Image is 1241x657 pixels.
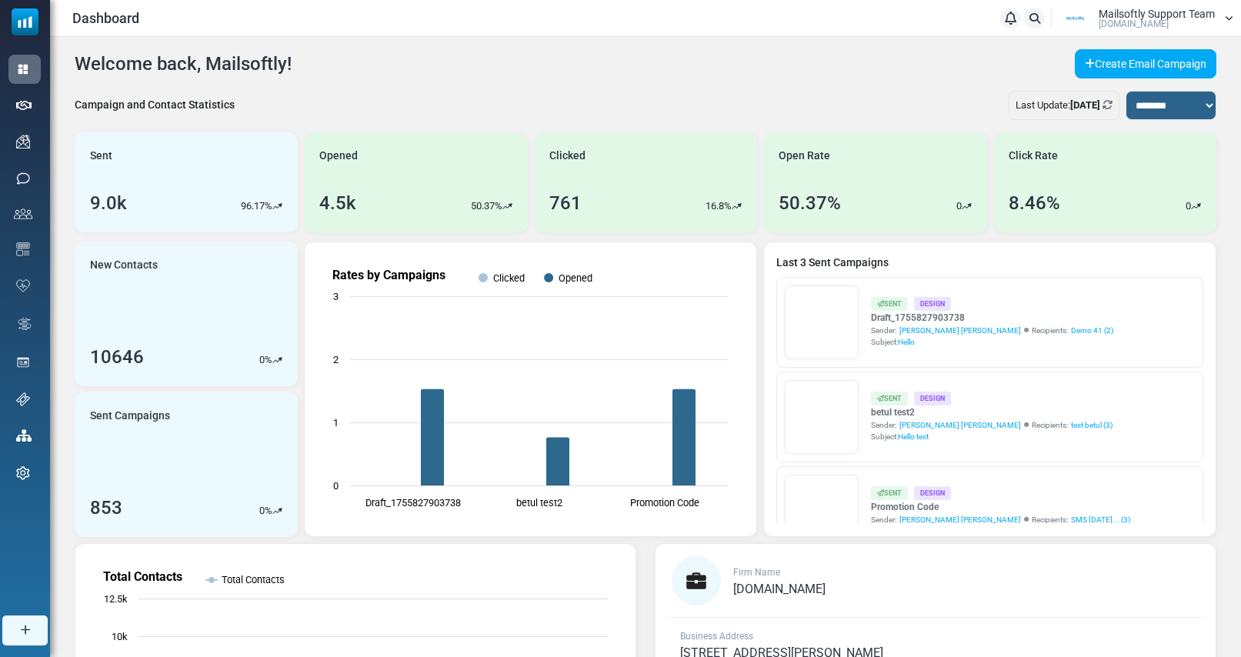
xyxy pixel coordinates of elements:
div: 50.37% [779,189,841,217]
text: Total Contacts [222,574,285,585]
text: Opened [559,272,593,284]
span: Click Rate [1009,148,1058,164]
text: 10k [112,631,128,642]
a: Draft_1755827903738 [871,311,1113,325]
text: Rates by Campaigns [332,268,445,282]
a: Promotion Code [871,500,1130,514]
div: Sent [871,297,908,310]
img: landing_pages.svg [16,355,30,369]
span: [PERSON_NAME] [PERSON_NAME] [899,325,1021,336]
span: Sent Campaigns [90,408,170,424]
text: Clicked [493,272,525,284]
div: 9.0k [90,189,127,217]
img: settings-icon.svg [16,466,30,480]
span: [PERSON_NAME] [PERSON_NAME] [899,514,1021,525]
span: Hello [898,338,915,346]
a: New Contacts 10646 0% [75,242,298,386]
span: Firm Name [733,567,780,578]
div: % [259,352,282,368]
div: 4.5k [319,189,356,217]
div: Subject: [871,431,1113,442]
div: 853 [90,494,122,522]
text: 12.5k [104,593,128,605]
div: Last Update: [1009,91,1119,120]
text: 1 [333,417,339,429]
img: support-icon.svg [16,392,30,406]
text: Total Contacts [103,569,182,584]
a: betul test2 [871,405,1113,419]
img: contacts-icon.svg [14,208,32,219]
a: Demo 41 (2) [1071,325,1113,336]
span: Hello test [898,432,929,441]
span: New Contacts [90,257,158,273]
text: Draft_1755827903738 [365,497,461,509]
span: Opened [319,148,358,164]
span: Sent [90,148,112,164]
a: User Logo Mailsoftly Support Team [DOMAIN_NAME] [1056,7,1233,30]
img: campaigns-icon.png [16,135,30,148]
p: 50.37% [471,198,502,214]
span: Mailsoftly Support Team [1099,8,1215,19]
div: Sender: Recipients: [871,325,1113,336]
a: Refresh Stats [1103,99,1113,111]
div: Campaign and Contact Statistics [75,97,235,113]
b: [DATE] [1070,99,1100,111]
span: [DOMAIN_NAME] [1099,19,1169,28]
a: SMS [DATE]... (3) [1071,514,1130,525]
p: 96.17% [241,198,272,214]
a: [DOMAIN_NAME] [733,583,826,595]
div: Sender: Recipients: [871,419,1113,431]
img: domain-health-icon.svg [16,279,30,292]
text: Promotion Code [631,497,700,509]
p: 0 [259,352,265,368]
img: email-templates-icon.svg [16,242,30,256]
div: Design [914,297,951,310]
p: 0 [1186,198,1191,214]
p: 0 [956,198,962,214]
a: Last 3 Sent Campaigns [776,255,1203,271]
span: Clicked [549,148,585,164]
div: % [259,503,282,519]
a: Create Email Campaign [1075,49,1216,78]
img: dashboard-icon-active.svg [16,62,30,76]
span: Business Address [680,631,753,642]
span: Open Rate [779,148,830,164]
text: 2 [333,354,339,365]
span: [PERSON_NAME] [PERSON_NAME] [899,419,1021,431]
div: Sent [871,486,908,499]
div: 761 [549,189,582,217]
a: test betul (3) [1071,419,1113,431]
svg: Rates by Campaigns [317,255,743,524]
text: 3 [333,291,339,302]
img: mailsoftly_icon_blue_white.svg [12,8,38,35]
p: 16.8% [706,198,732,214]
text: 0 [333,480,339,492]
img: sms-icon.png [16,172,30,185]
div: Subject: [871,336,1113,348]
div: 8.46% [1009,189,1060,217]
div: Sent [871,392,908,405]
div: Design [914,486,951,499]
span: Dashboard [72,8,139,28]
div: Design [914,392,951,405]
div: 10646 [90,343,144,371]
p: 0 [259,503,265,519]
img: User Logo [1056,7,1095,30]
h4: Welcome back, Mailsoftly! [75,53,292,75]
div: Sender: Recipients: [871,514,1130,525]
span: [DOMAIN_NAME] [733,582,826,596]
img: workflow.svg [16,315,33,333]
text: betul test2 [516,497,562,509]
